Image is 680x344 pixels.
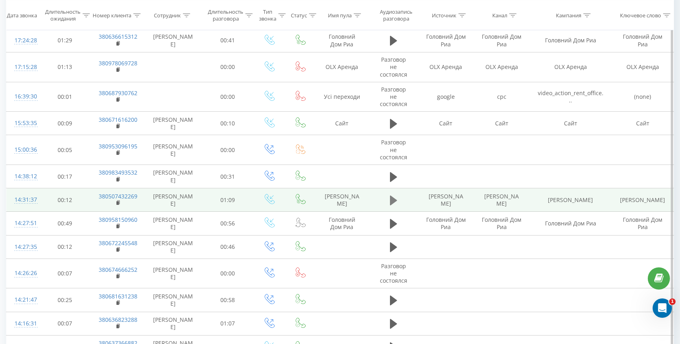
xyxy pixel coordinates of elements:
div: 14:27:35 [15,239,31,255]
td: Сайт [529,112,612,135]
td: Головний Дом Риа [418,29,474,52]
iframe: Intercom live chat [653,298,672,318]
td: [PERSON_NAME] [144,259,202,288]
td: [PERSON_NAME] [144,235,202,259]
td: 00:00 [202,82,253,112]
a: 380672245548 [99,239,137,247]
div: Кампания [556,12,581,19]
span: Разговор не состоялся [380,262,407,284]
td: cpc [474,82,529,112]
td: 00:00 [202,135,253,165]
td: OLX Аренда [315,52,369,82]
td: 00:41 [202,29,253,52]
a: 380978069728 [99,59,137,67]
span: 1 [669,298,676,305]
div: 14:21:47 [15,292,31,308]
div: Дата звонка [7,12,37,19]
td: 00:07 [39,259,91,288]
td: [PERSON_NAME] [315,188,369,212]
div: Статус [291,12,307,19]
td: 00:31 [202,165,253,188]
td: 00:09 [39,112,91,135]
td: [PERSON_NAME] [144,288,202,312]
td: 00:00 [202,52,253,82]
div: Длительность разговора [208,8,243,22]
span: Разговор не состоялся [380,85,407,108]
td: [PERSON_NAME] [144,29,202,52]
td: 01:09 [202,188,253,212]
div: 17:15:28 [15,59,31,75]
td: [PERSON_NAME] [144,135,202,165]
td: 00:49 [39,212,91,235]
td: 00:12 [39,235,91,259]
div: Длительность ожидания [45,8,81,22]
div: 15:53:35 [15,115,31,131]
div: Ключевое слово [620,12,661,19]
td: [PERSON_NAME] [474,188,529,212]
td: 00:10 [202,112,253,135]
td: 00:01 [39,82,91,112]
a: 380681631238 [99,292,137,300]
div: 16:39:30 [15,89,31,104]
div: Сотрудник [154,12,181,19]
td: 01:07 [202,312,253,335]
a: 380983493532 [99,169,137,176]
td: [PERSON_NAME] [612,188,674,212]
td: OLX Аренда [418,52,474,82]
td: google [418,82,474,112]
div: 17:24:28 [15,33,31,48]
td: OLX Аренда [612,52,674,82]
td: [PERSON_NAME] [418,188,474,212]
a: 380674666252 [99,266,137,273]
div: Тип звонка [259,8,276,22]
td: Головний Дом Риа [529,212,612,235]
td: 00:12 [39,188,91,212]
a: 380636615312 [99,33,137,40]
a: 380958150960 [99,216,137,223]
td: Головний Дом Риа [315,29,369,52]
td: Головний Дом Риа [474,29,529,52]
td: 00:56 [202,212,253,235]
td: Сайт [418,112,474,135]
td: Головний Дом Риа [418,212,474,235]
td: 00:25 [39,288,91,312]
td: OLX Аренда [529,52,612,82]
td: [PERSON_NAME] [144,312,202,335]
div: 14:31:37 [15,192,31,208]
div: Источник [432,12,456,19]
td: Сайт [315,112,369,135]
td: 00:46 [202,235,253,259]
td: Головний Дом Риа [612,212,674,235]
a: 380636823288 [99,316,137,323]
td: 00:05 [39,135,91,165]
td: Головний Дом Риа [315,212,369,235]
td: 01:29 [39,29,91,52]
div: 15:00:36 [15,142,31,158]
div: 14:16:31 [15,316,31,331]
div: Аудиозапись разговора [376,8,416,22]
td: Сайт [474,112,529,135]
div: 14:38:12 [15,169,31,184]
td: Усі переходи [315,82,369,112]
td: 00:17 [39,165,91,188]
td: [PERSON_NAME] [144,112,202,135]
td: Головний Дом Риа [529,29,612,52]
td: OLX Аренда [474,52,529,82]
td: 00:00 [202,259,253,288]
a: 380953096195 [99,142,137,150]
td: (none) [612,82,674,112]
td: 00:07 [39,312,91,335]
td: [PERSON_NAME] [144,212,202,235]
td: 01:13 [39,52,91,82]
td: [PERSON_NAME] [144,165,202,188]
td: Головний Дом Риа [612,29,674,52]
div: Номер клиента [93,12,131,19]
div: 14:27:51 [15,215,31,231]
td: [PERSON_NAME] [529,188,612,212]
div: 14:26:26 [15,265,31,281]
span: Разговор не состоялся [380,138,407,161]
a: 380687930762 [99,89,137,97]
span: video_action_rent_office... [538,89,603,104]
div: Канал [492,12,507,19]
td: Сайт [612,112,674,135]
